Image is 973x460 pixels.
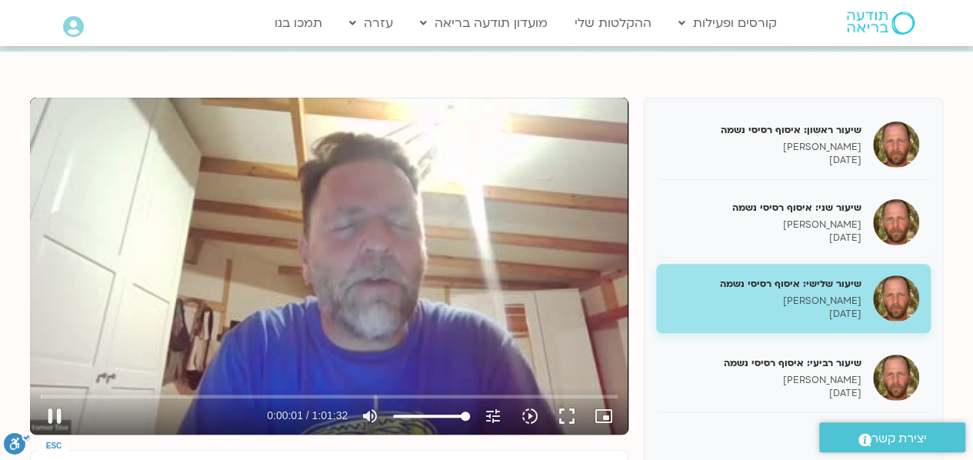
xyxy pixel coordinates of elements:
p: [DATE] [668,387,861,400]
h5: שיעור שני: איסוף רסיסי נשמה [668,201,861,215]
img: שיעור שני: איסוף רסיסי נשמה [873,199,919,245]
a: מועדון תודעה בריאה [412,8,555,38]
img: שיעור רביעי: איסוף רסיסי נשמה [873,355,919,401]
p: [PERSON_NAME] [668,218,861,232]
p: [PERSON_NAME] [668,374,861,387]
a: תמכו בנו [267,8,330,38]
h5: שיעור רביעי: איסוף רסיסי נשמה [668,356,861,370]
img: שיעור שלישי: איסוף רסיסי נשמה [873,275,919,322]
h5: שיעור שלישי: איסוף רסיסי נשמה [668,277,861,291]
a: ההקלטות שלי [567,8,659,38]
p: [PERSON_NAME] [668,141,861,154]
span: יצירת קשר [871,428,927,449]
p: [PERSON_NAME] [668,295,861,308]
a: יצירת קשר [819,422,965,452]
p: [DATE] [668,232,861,245]
a: קורסים ופעילות [671,8,785,38]
h5: שיעור ראשון: איסוף רסיסי נשמה [668,123,861,137]
a: עזרה [342,8,401,38]
p: [DATE] [668,308,861,321]
img: תודעה בריאה [847,12,915,35]
img: שיעור ראשון: איסוף רסיסי נשמה [873,122,919,168]
p: [DATE] [668,154,861,167]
